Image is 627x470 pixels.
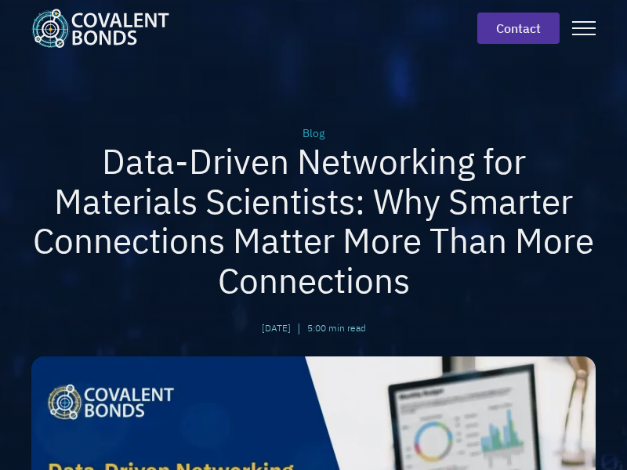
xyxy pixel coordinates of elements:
div: Blog [31,125,596,142]
div: [DATE] [262,321,291,335]
div: 5:00 min read [307,321,366,335]
a: home [31,9,182,48]
div: | [297,319,301,338]
img: Covalent Bonds White / Teal Logo [31,9,169,48]
a: contact [477,13,560,44]
h1: Data-Driven Networking for Materials Scientists: Why Smarter Connections Matter More Than More Co... [31,142,596,300]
